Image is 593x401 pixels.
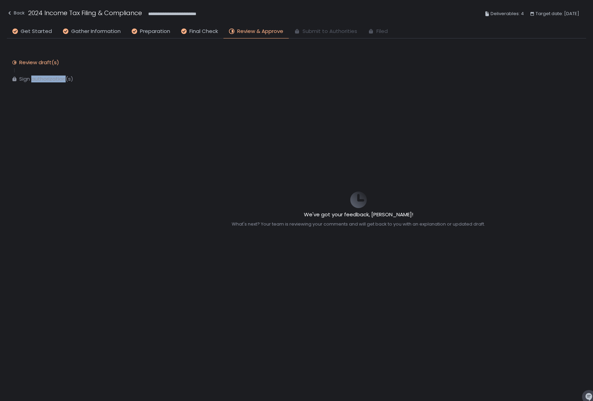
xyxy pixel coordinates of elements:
[140,27,170,35] span: Preparation
[28,8,142,18] h1: 2024 Income Tax Filing & Compliance
[21,27,52,35] span: Get Started
[71,27,121,35] span: Gather Information
[19,59,59,66] div: Review draft(s)
[19,76,73,82] div: Sign authorization(s)
[232,221,485,227] div: What's next? Your team is reviewing your comments and will get back to you with an explanation or...
[7,9,25,17] div: Back
[189,27,218,35] span: Final Check
[491,10,524,18] span: Deliverables: 4
[237,27,283,35] span: Review & Approve
[536,10,579,18] span: Target date: [DATE]
[7,8,25,20] button: Back
[376,27,388,35] span: Filed
[232,211,485,219] h2: We've got your feedback, [PERSON_NAME]!
[303,27,357,35] span: Submit to Authorities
